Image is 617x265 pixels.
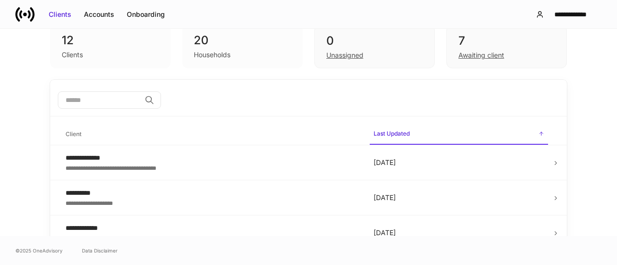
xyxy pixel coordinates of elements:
span: Client [62,125,362,144]
span: Last Updated [370,124,548,145]
button: Clients [42,7,78,22]
h6: Last Updated [374,129,410,138]
div: 20 [194,33,291,48]
button: Onboarding [121,7,171,22]
div: Accounts [84,10,114,19]
p: [DATE] [374,158,544,167]
div: 0Unassigned [314,25,435,68]
h6: Client [66,129,81,139]
a: Data Disclaimer [82,247,118,254]
div: 7 [458,33,555,49]
p: [DATE] [374,228,544,238]
span: © 2025 OneAdvisory [15,247,63,254]
div: Unassigned [326,50,363,60]
button: Accounts [78,7,121,22]
div: 0 [326,33,423,49]
div: 12 [62,33,159,48]
div: Onboarding [127,10,165,19]
div: Clients [49,10,71,19]
p: [DATE] [374,193,544,202]
div: Awaiting client [458,50,504,60]
div: Clients [62,50,83,60]
div: Households [194,50,230,60]
div: 7Awaiting client [446,25,567,68]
